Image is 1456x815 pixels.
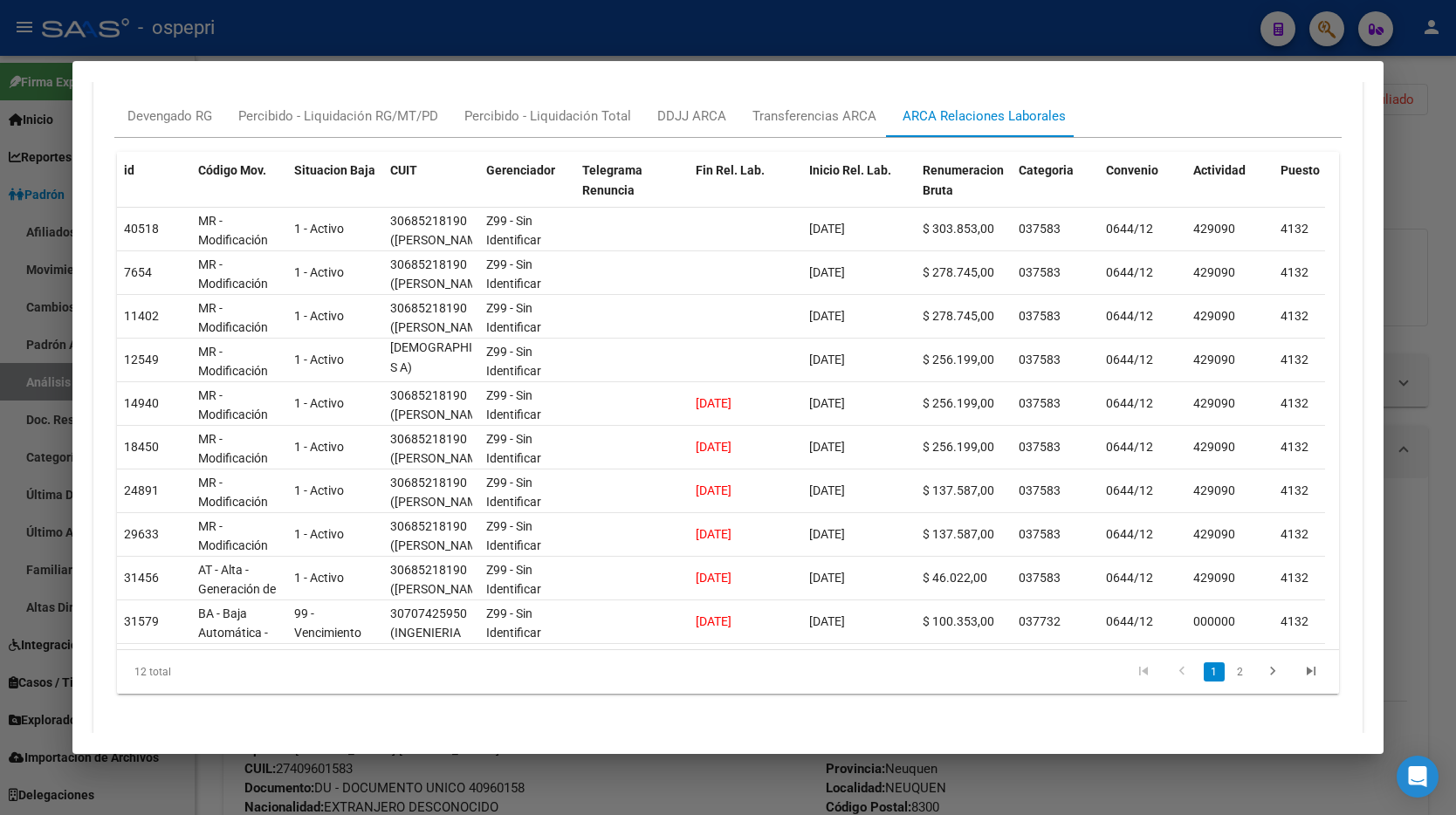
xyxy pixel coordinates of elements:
[294,163,375,177] span: Situacion Baja
[198,345,280,438] span: MR - Modificación de datos en la relación CUIT –CUIL
[1106,527,1153,541] span: 0644/12
[464,106,631,126] div: Percibido - Liquidación Total
[923,527,994,541] span: $ 137.587,00
[1193,222,1235,236] span: 429090
[198,214,280,307] span: MR - Modificación de datos en la relación CUIT –CUIL
[1106,571,1153,585] span: 0644/12
[390,163,417,177] span: CUIT
[1193,309,1235,323] span: 429090
[923,614,994,628] span: $ 100.353,00
[294,265,344,279] span: 1 - Activo
[124,614,159,628] span: 31579
[696,440,731,454] span: [DATE]
[294,571,344,585] span: 1 - Activo
[923,163,1004,197] span: Renumeracion Bruta
[390,604,467,624] div: 30707425950
[1106,163,1158,177] span: Convenio
[1019,265,1061,279] span: 037583
[696,396,731,410] span: [DATE]
[1397,756,1439,798] div: Open Intercom Messenger
[294,222,344,236] span: 1 - Activo
[809,614,845,628] span: [DATE]
[1281,353,1308,366] span: 4132
[1227,657,1253,687] li: page 2
[916,152,1012,229] datatable-header-cell: Renumeracion Bruta
[1019,309,1061,323] span: 037583
[752,106,876,126] div: Transferencias ARCA
[1127,662,1160,681] a: go to first page
[198,432,280,525] span: MR - Modificación de datos en la relación CUIT –CUIL
[923,571,987,585] span: $ 46.022,00
[1106,440,1153,454] span: 0644/12
[1281,571,1308,585] span: 4132
[390,451,518,505] span: ([PERSON_NAME][DEMOGRAPHIC_DATA] S A)
[1281,265,1308,279] span: 4132
[390,298,467,318] div: 30685218190
[809,527,845,541] span: [DATE]
[1019,222,1061,236] span: 037583
[809,309,845,323] span: [DATE]
[1281,309,1308,323] span: 4132
[198,301,280,394] span: MR - Modificación de datos en la relación CUIT –CUIL
[479,152,575,229] datatable-header-cell: Gerenciador
[1019,440,1061,454] span: 037583
[238,106,438,126] div: Percibido - Liquidación RG/MT/PD
[198,563,276,617] span: AT - Alta - Generación de clave
[903,106,1066,126] div: ARCA Relaciones Laborales
[696,571,731,585] span: [DATE]
[923,440,994,454] span: $ 256.199,00
[1274,152,1361,229] datatable-header-cell: Puesto
[1106,614,1153,628] span: 0644/12
[124,265,152,279] span: 7654
[582,163,642,197] span: Telegrama Renuncia
[124,527,159,541] span: 29633
[1019,396,1061,410] span: 037583
[294,527,344,541] span: 1 - Activo
[923,353,994,366] span: $ 256.199,00
[390,233,518,287] span: ([PERSON_NAME][DEMOGRAPHIC_DATA] S A)
[1165,662,1198,681] a: go to previous page
[390,538,518,592] span: ([PERSON_NAME][DEMOGRAPHIC_DATA] S A)
[1193,571,1235,585] span: 429090
[294,353,344,366] span: 1 - Activo
[1281,527,1308,541] span: 4132
[486,519,541,553] span: Z99 - Sin Identificar
[486,606,541,640] span: Z99 - Sin Identificar
[923,265,994,279] span: $ 278.745,00
[1106,483,1153,497] span: 0644/12
[124,571,159,585] span: 31456
[1193,483,1235,497] span: 429090
[486,257,541,291] span: Z99 - Sin Identificar
[294,606,371,740] span: 99 - Vencimiento de contrato a plazo fijo o determ., a tiempo compl. o parcial
[1186,152,1274,229] datatable-header-cell: Actividad
[390,473,467,493] div: 30685218190
[1193,527,1235,541] span: 429090
[1106,222,1153,236] span: 0644/12
[1193,353,1235,366] span: 429090
[198,388,280,482] span: MR - Modificación de datos en la relación CUIT –CUIL
[809,571,845,585] span: [DATE]
[1281,222,1308,236] span: 4132
[1256,662,1289,681] a: go to next page
[1193,440,1235,454] span: 429090
[809,163,891,177] span: Inicio Rel. Lab.
[657,106,726,126] div: DDJJ ARCA
[1193,396,1235,410] span: 429090
[1281,614,1308,628] span: 4132
[809,265,845,279] span: [DATE]
[1201,657,1227,687] li: page 1
[809,222,845,236] span: [DATE]
[696,163,765,177] span: Fin Rel. Lab.
[1106,396,1153,410] span: 0644/12
[383,152,479,229] datatable-header-cell: CUIT
[294,440,344,454] span: 1 - Activo
[390,211,467,231] div: 30685218190
[390,277,518,331] span: ([PERSON_NAME][DEMOGRAPHIC_DATA] S A)
[486,163,555,177] span: Gerenciador
[809,396,845,410] span: [DATE]
[1193,265,1235,279] span: 429090
[93,8,1362,736] div: Aportes y Contribuciones del Afiliado: 20376055400
[802,152,916,229] datatable-header-cell: Inicio Rel. Lab.
[923,309,994,323] span: $ 278.745,00
[390,407,518,462] span: ([PERSON_NAME][DEMOGRAPHIC_DATA] S A)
